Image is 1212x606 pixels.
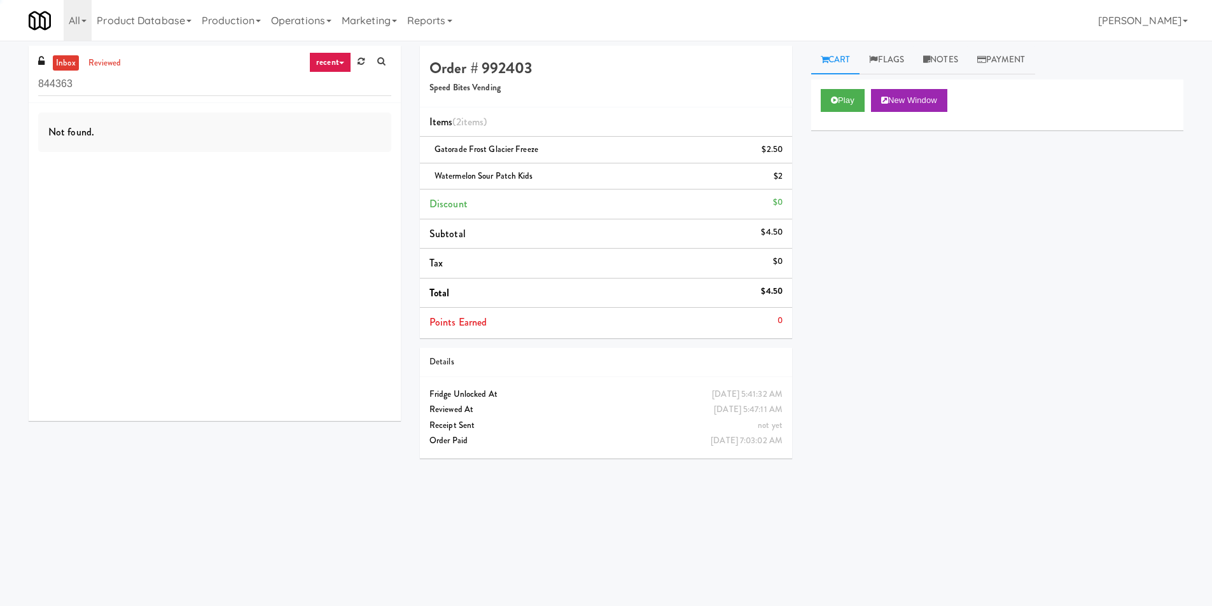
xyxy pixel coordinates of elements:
[429,83,783,93] h5: Speed Bites Vending
[821,89,865,112] button: Play
[761,284,783,300] div: $4.50
[871,89,947,112] button: New Window
[860,46,914,74] a: Flags
[429,315,487,329] span: Points Earned
[712,387,783,403] div: [DATE] 5:41:32 AM
[714,402,783,418] div: [DATE] 5:47:11 AM
[777,313,783,329] div: 0
[429,60,783,76] h4: Order # 992403
[435,170,533,182] span: Watermelon Sour Patch Kids
[309,52,351,72] a: recent
[429,286,450,300] span: Total
[758,419,783,431] span: not yet
[762,142,783,158] div: $2.50
[811,46,860,74] a: Cart
[773,195,783,210] div: $0
[429,402,783,418] div: Reviewed At
[429,256,443,270] span: Tax
[85,55,125,71] a: reviewed
[452,114,487,129] span: (2 )
[429,418,783,434] div: Receipt Sent
[461,114,484,129] ng-pluralize: items
[773,254,783,270] div: $0
[429,387,783,403] div: Fridge Unlocked At
[429,114,487,129] span: Items
[48,125,94,139] span: Not found.
[968,46,1035,74] a: Payment
[429,196,468,211] span: Discount
[38,72,391,96] input: Search vision orders
[429,433,783,449] div: Order Paid
[53,55,79,71] a: inbox
[435,143,538,155] span: Gatorade Frost Glacier Freeze
[711,433,783,449] div: [DATE] 7:03:02 AM
[429,354,783,370] div: Details
[774,169,783,184] div: $2
[761,224,783,240] div: $4.50
[29,10,51,32] img: Micromart
[429,226,466,241] span: Subtotal
[914,46,968,74] a: Notes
